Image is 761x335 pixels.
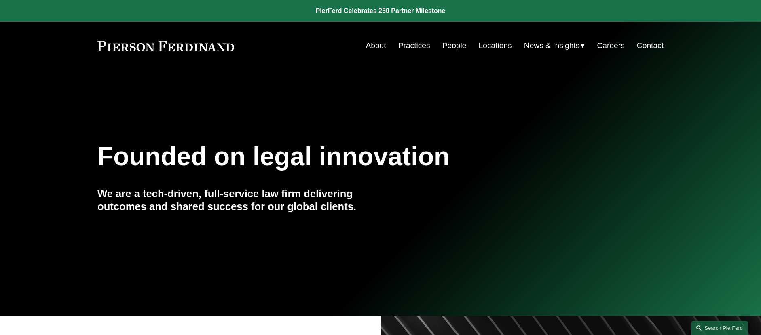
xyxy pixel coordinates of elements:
span: News & Insights [524,39,580,53]
h4: We are a tech-driven, full-service law firm delivering outcomes and shared success for our global... [97,187,380,213]
a: folder dropdown [524,38,585,53]
a: People [442,38,467,53]
h1: Founded on legal innovation [97,142,569,171]
a: Locations [479,38,512,53]
a: Search this site [691,321,748,335]
a: About [366,38,386,53]
a: Contact [637,38,664,53]
a: Practices [398,38,430,53]
a: Careers [597,38,625,53]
